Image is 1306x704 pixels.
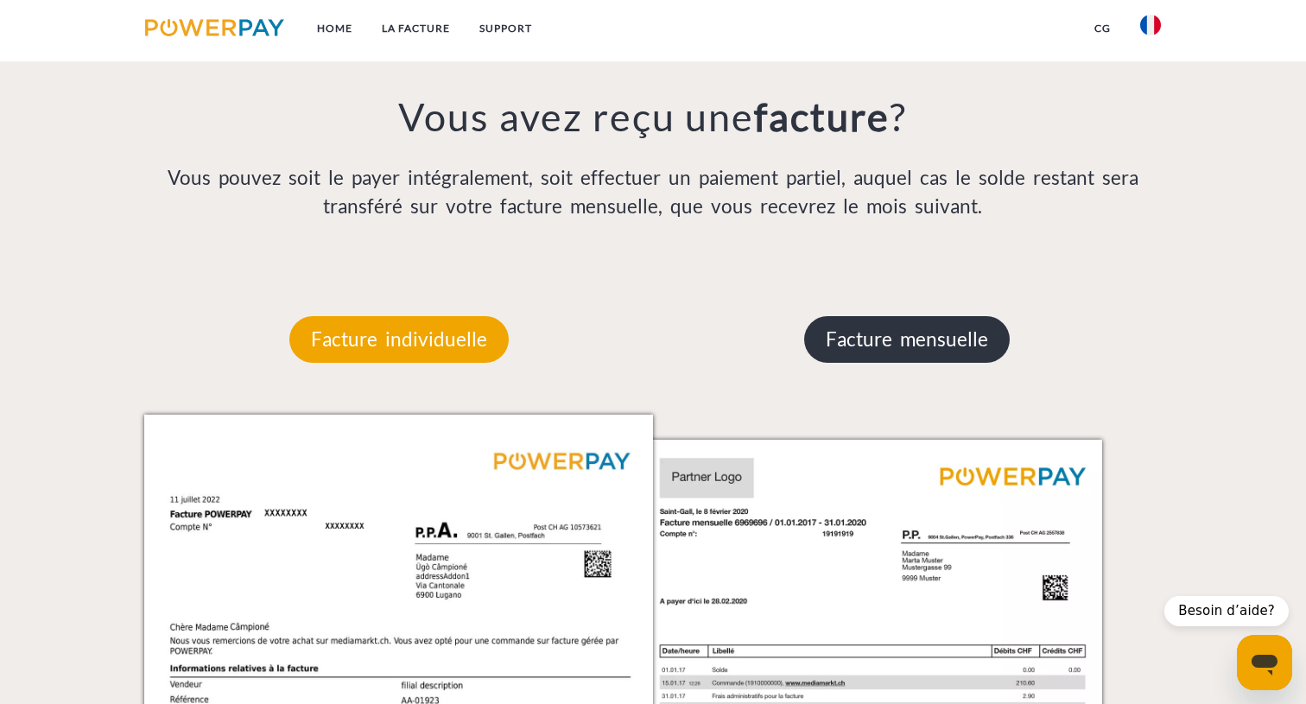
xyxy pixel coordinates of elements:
[144,92,1162,141] h3: Vous avez reçu une ?
[1140,15,1161,35] img: fr
[754,93,890,140] b: facture
[367,13,465,44] a: LA FACTURE
[804,316,1010,363] p: Facture mensuelle
[302,13,367,44] a: Home
[1164,596,1289,626] div: Besoin d’aide?
[1237,635,1292,690] iframe: Bouton de lancement de la fenêtre de messagerie, conversation en cours
[289,316,509,363] p: Facture individuelle
[144,163,1162,222] p: Vous pouvez soit le payer intégralement, soit effectuer un paiement partiel, auquel cas le solde ...
[145,19,284,36] img: logo-powerpay.svg
[1080,13,1125,44] a: CG
[465,13,547,44] a: Support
